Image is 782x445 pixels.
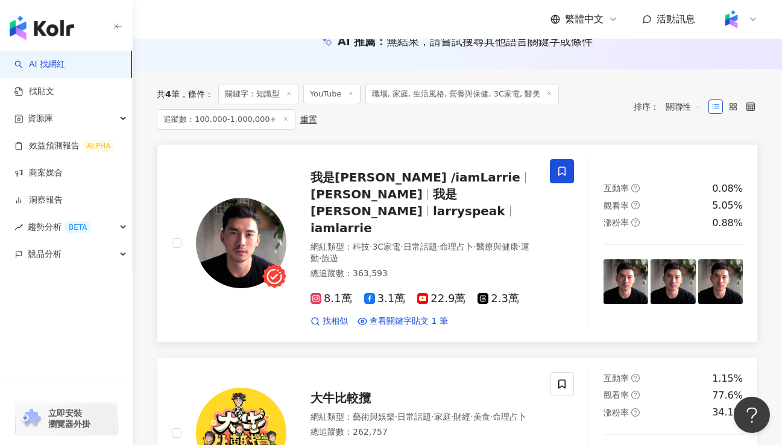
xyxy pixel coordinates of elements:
span: 活動訊息 [657,13,695,25]
div: BETA [64,221,92,233]
span: 美食 [473,412,490,421]
span: 找相似 [323,315,348,327]
span: 命理占卜 [440,242,473,251]
span: rise [14,223,23,232]
span: 職場, 家庭, 生活風格, 營養與保健, 3C家電, 醫美 [365,84,560,104]
div: 1.15% [712,372,743,385]
span: 我是[PERSON_NAME] /iamLarrie [311,170,520,185]
span: 條件 ： [180,89,213,99]
span: 查看關鍵字貼文 1 筆 [370,315,448,327]
a: 商案媒合 [14,167,63,179]
span: 財經 [453,412,470,421]
a: 效益預測報告ALPHA [14,140,115,152]
span: 觀看率 [604,201,629,210]
div: 77.6% [712,389,743,402]
iframe: Help Scout Beacon - Open [734,397,770,433]
span: 命理占卜 [493,412,526,421]
span: · [473,242,476,251]
span: · [451,412,453,421]
span: 觀看率 [604,390,629,400]
span: 3C家電 [372,242,400,251]
span: 互動率 [604,183,629,193]
span: 資源庫 [28,105,53,132]
span: · [490,412,493,421]
span: 關鍵字：知識型 [218,84,298,104]
span: 追蹤數：100,000-1,000,000+ [157,109,295,130]
span: 無結果，請嘗試搜尋其他語言關鍵字或條件 [386,35,593,48]
div: 網紅類型 ： [311,241,535,265]
span: · [319,253,321,263]
div: 共 筆 [157,89,180,99]
img: KOL Avatar [196,198,286,288]
span: 漲粉率 [604,218,629,227]
span: · [370,242,372,251]
img: logo [10,16,74,40]
span: 藝術與娛樂 [353,412,395,421]
a: 查看關鍵字貼文 1 筆 [358,315,448,327]
span: question-circle [631,391,640,399]
span: 日常話題 [397,412,431,421]
span: · [431,412,434,421]
span: 2.3萬 [478,292,519,305]
span: question-circle [631,218,640,227]
span: 日常話題 [403,242,437,251]
img: post-image [651,259,695,304]
span: 3.1萬 [364,292,406,305]
a: 洞察報告 [14,194,63,206]
span: 大牛比較攬 [311,391,371,405]
span: · [395,412,397,421]
div: 總追蹤數 ： 262,757 [311,426,535,438]
span: 關聯性 [666,97,702,116]
a: 找相似 [311,315,348,327]
span: 8.1萬 [311,292,352,305]
span: question-circle [631,201,640,209]
span: 旅遊 [321,253,338,263]
div: 0.08% [712,182,743,195]
img: post-image [698,259,743,304]
span: · [400,242,403,251]
span: 互動率 [604,373,629,383]
img: chrome extension [19,409,43,428]
span: 趨勢分析 [28,213,92,241]
div: 5.05% [712,199,743,212]
span: larryspeak [433,204,505,218]
img: Kolr%20app%20icon%20%281%29.png [720,8,743,31]
span: 我是[PERSON_NAME] [311,187,457,218]
span: question-circle [631,408,640,417]
span: iamlarrie [311,221,372,235]
div: 排序： [634,97,708,116]
span: question-circle [631,374,640,382]
a: chrome extension立即安裝 瀏覽器外掛 [16,402,117,435]
span: 科技 [353,242,370,251]
div: 重置 [300,115,317,124]
div: 總追蹤數 ： 363,593 [311,268,535,280]
a: 找貼文 [14,86,54,98]
span: 漲粉率 [604,408,629,417]
span: 家庭 [434,412,451,421]
div: 0.88% [712,216,743,230]
span: 22.9萬 [417,292,465,305]
div: AI 推薦 ： [338,34,593,49]
span: · [470,412,473,421]
span: 繁體中文 [565,13,604,26]
span: question-circle [631,184,640,192]
span: 4 [165,89,171,99]
span: YouTube [303,84,361,104]
span: [PERSON_NAME] [311,187,423,201]
span: 競品分析 [28,241,61,268]
img: post-image [604,259,648,304]
span: 醫療與健康 [476,242,519,251]
div: 34.1% [712,406,743,419]
span: · [519,242,521,251]
span: 立即安裝 瀏覽器外掛 [48,408,90,429]
a: KOL Avatar我是[PERSON_NAME] /iamLarrie[PERSON_NAME]我是[PERSON_NAME]larryspeakiamlarrie網紅類型：科技·3C家電·日... [157,144,758,342]
span: · [437,242,440,251]
div: 網紅類型 ： [311,411,535,423]
a: searchAI 找網紅 [14,58,65,71]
